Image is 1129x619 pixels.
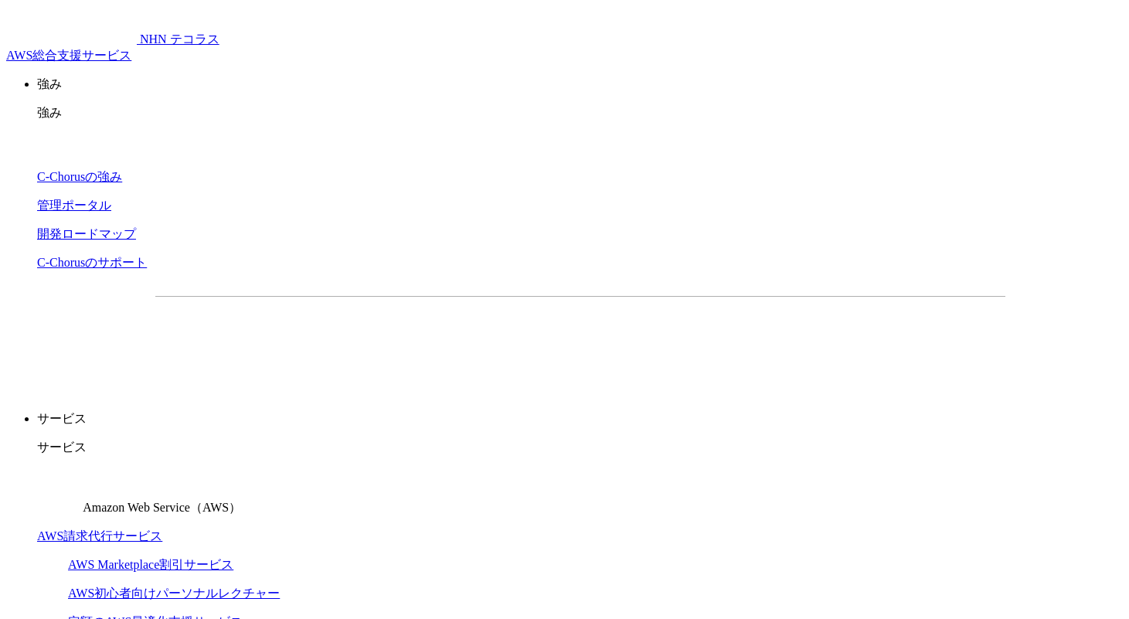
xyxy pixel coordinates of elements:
[37,440,1123,456] p: サービス
[68,558,233,571] a: AWS Marketplace割引サービス
[6,6,137,43] img: AWS総合支援サービス C-Chorus
[37,411,1123,427] p: サービス
[37,227,136,240] a: 開発ロードマップ
[37,468,80,512] img: Amazon Web Service（AWS）
[37,529,162,542] a: AWS請求代行サービス
[588,321,837,360] a: まずは相談する
[37,105,1123,121] p: 強み
[37,199,111,212] a: 管理ポータル
[37,77,1123,93] p: 強み
[324,321,573,360] a: 資料を請求する
[83,501,241,514] span: Amazon Web Service（AWS）
[6,32,219,62] a: AWS総合支援サービス C-Chorus NHN テコラスAWS総合支援サービス
[37,256,147,269] a: C-Chorusのサポート
[37,170,122,183] a: C-Chorusの強み
[68,587,280,600] a: AWS初心者向けパーソナルレクチャー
